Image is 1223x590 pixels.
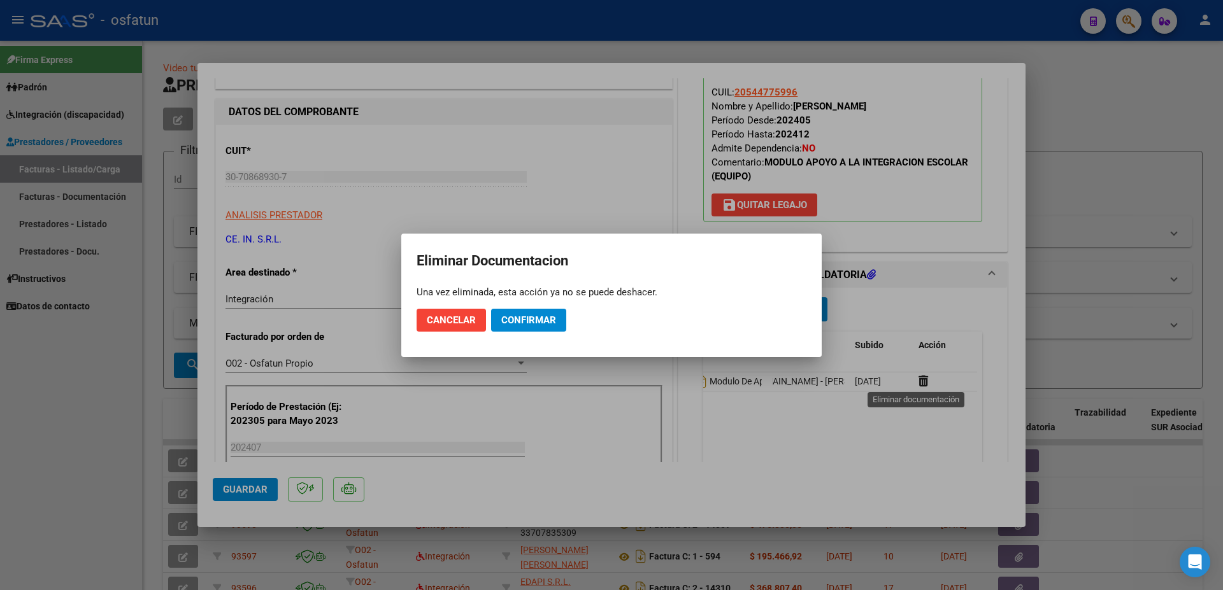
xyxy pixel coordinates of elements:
span: Confirmar [501,314,556,326]
span: Cancelar [427,314,476,326]
button: Confirmar [491,309,566,332]
div: Open Intercom Messenger [1180,547,1210,577]
h2: Eliminar Documentacion [417,249,806,273]
button: Cancelar [417,309,486,332]
div: Una vez eliminada, esta acción ya no se puede deshacer. [417,286,806,299]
